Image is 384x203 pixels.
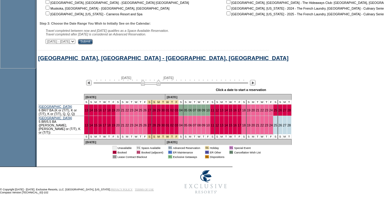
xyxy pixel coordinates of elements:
[148,108,151,112] a: 27
[260,100,265,105] td: W
[205,155,209,159] td: 01
[134,108,138,112] a: 24
[283,123,286,127] a: 27
[165,135,170,139] td: Independence Day 2026 - Saturday to Saturday
[85,108,88,112] a: 13
[242,123,246,127] a: 18
[229,135,233,139] td: W
[173,150,200,154] td: ER Maintenance
[86,80,92,86] img: Previous
[210,146,225,150] td: Holiday
[211,123,214,127] a: 11
[242,108,246,112] a: 18
[147,100,152,105] td: Independence Day 2026 - Saturday to Saturday
[89,135,94,139] td: S
[166,123,169,127] a: 01
[269,100,273,105] td: F
[161,108,165,112] a: 30
[205,150,209,154] td: 01
[229,108,232,112] a: 15
[125,123,129,127] a: 22
[84,100,89,105] td: S
[193,100,197,105] td: T
[103,108,106,112] a: 17
[216,88,266,92] div: Click a date to start a reservation
[197,123,201,127] a: 08
[38,55,289,61] a: [GEOGRAPHIC_DATA], [GEOGRAPHIC_DATA] - [GEOGRAPHIC_DATA], [GEOGRAPHIC_DATA]
[118,155,163,159] td: Lease Contract Blackout
[193,135,197,139] td: T
[224,135,229,139] td: T
[287,123,291,127] a: 28
[157,135,161,139] td: Independence Day 2026 - Saturday to Saturday
[256,135,260,139] td: T
[237,135,242,139] td: F
[98,123,102,127] a: 16
[141,146,163,150] td: Space Available
[202,123,205,127] a: 09
[116,123,120,127] a: 20
[130,123,133,127] a: 23
[278,108,282,112] a: 26
[278,100,283,105] td: S
[206,135,210,139] td: F
[283,135,287,139] td: M
[238,123,241,127] a: 17
[220,123,223,127] a: 13
[256,100,260,105] td: T
[184,123,187,127] a: 05
[89,108,93,112] a: 14
[136,146,140,150] td: 01
[234,146,261,150] td: Special Event
[85,123,88,127] a: 13
[287,108,291,112] a: 28
[118,150,132,154] td: Booked
[112,146,116,150] td: 01
[197,108,201,112] a: 08
[274,108,277,112] a: 25
[188,135,193,139] td: M
[152,135,157,139] td: Independence Day 2026 - Saturday to Saturday
[233,100,237,105] td: T
[251,123,255,127] a: 20
[283,100,287,105] td: M
[265,123,268,127] a: 23
[157,123,160,127] a: 29
[260,123,264,127] a: 22
[116,135,121,139] td: S
[112,123,115,127] a: 19
[103,123,106,127] a: 17
[168,146,172,150] td: 01
[260,108,264,112] a: 22
[143,123,147,127] a: 26
[250,80,256,86] img: Next
[175,108,178,112] a: 03
[179,167,232,197] img: Exclusive Resorts
[242,135,247,139] td: S
[170,123,174,127] a: 02
[247,123,250,127] a: 19
[237,100,242,105] td: F
[251,135,256,139] td: M
[130,108,133,112] a: 23
[94,108,97,112] a: 15
[121,100,125,105] td: S
[40,22,151,25] b: Step 3: Choose the Date Range You Wish to Initially See on the Calendar:
[168,155,172,159] td: 01
[38,105,84,116] td: 6 BR/7 BA (K or (T/T), K or (T/T), K or (T/T), Q, Q, Q)
[179,123,183,127] a: 04
[94,123,97,127] a: 15
[184,135,188,139] td: S
[170,108,174,112] a: 02
[211,108,214,112] a: 11
[210,150,225,154] td: ER Other
[139,123,142,127] a: 25
[224,123,228,127] a: 14
[205,146,209,150] td: 01
[197,100,201,105] td: W
[193,123,196,127] a: 07
[111,100,116,105] td: F
[136,150,140,154] td: 01
[125,108,129,112] a: 22
[112,108,115,112] a: 19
